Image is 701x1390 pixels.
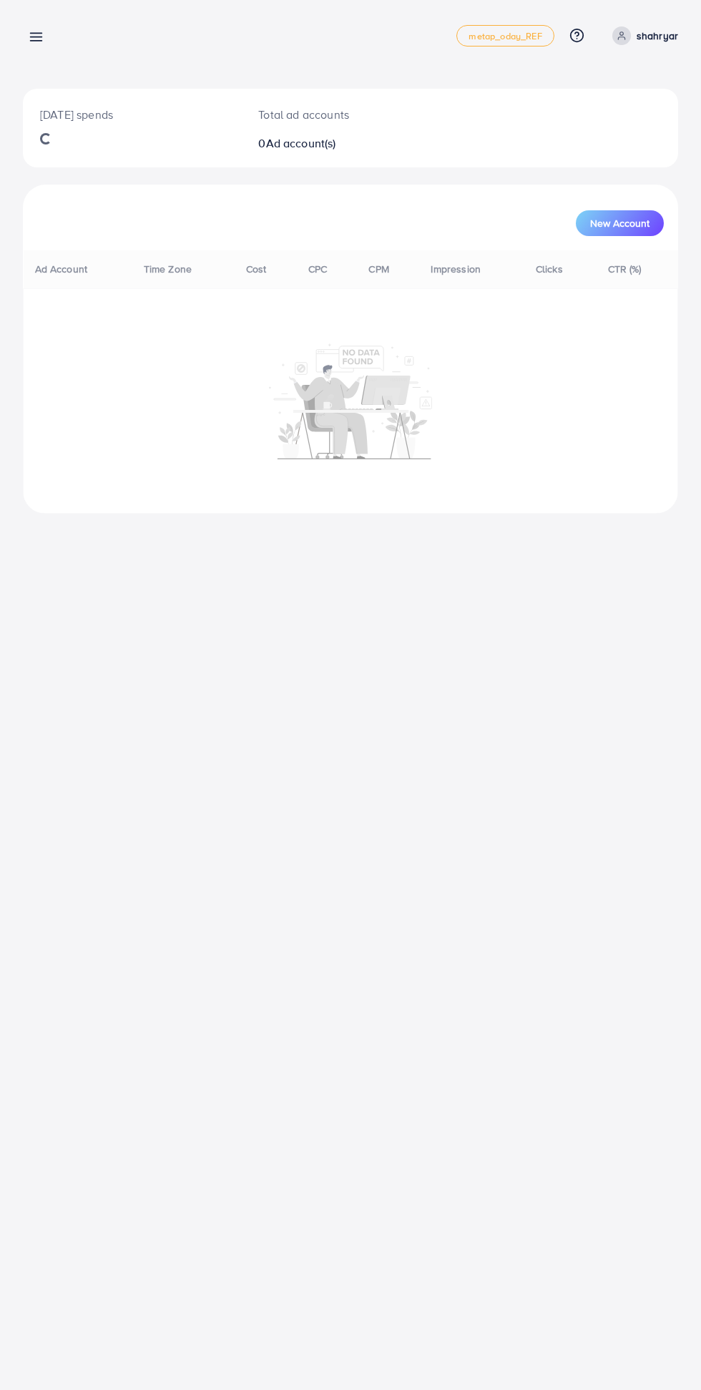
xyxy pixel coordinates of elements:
[590,218,649,228] span: New Account
[40,106,224,123] p: [DATE] spends
[469,31,541,41] span: metap_oday_REF
[258,137,388,150] h2: 0
[576,210,664,236] button: New Account
[258,106,388,123] p: Total ad accounts
[456,25,554,47] a: metap_oday_REF
[607,26,678,45] a: shahryar
[637,27,678,44] p: shahryar
[266,135,336,151] span: Ad account(s)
